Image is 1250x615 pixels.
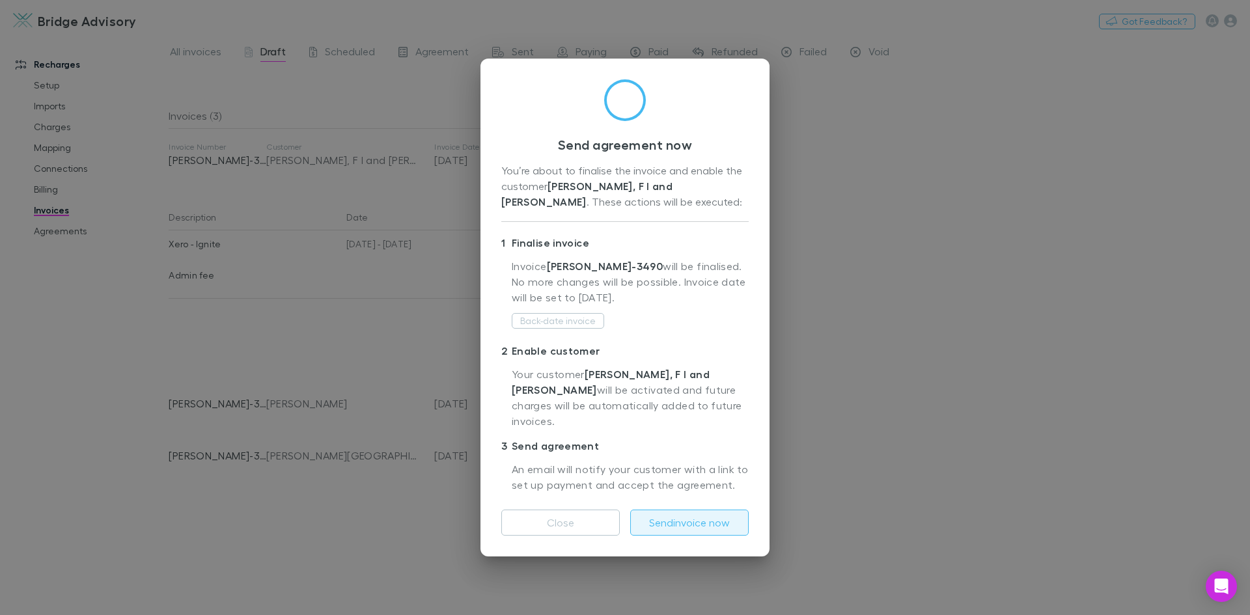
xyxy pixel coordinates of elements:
button: Back-date invoice [512,313,604,329]
strong: [PERSON_NAME], F I and [PERSON_NAME] [501,180,675,208]
div: 1 [501,235,512,251]
div: 2 [501,343,512,359]
strong: [PERSON_NAME], F I and [PERSON_NAME] [512,368,710,396]
p: Your customer will be activated and future charges will be automatically added to future invoices. [512,366,749,430]
p: Finalise invoice [501,232,749,253]
button: Sendinvoice now [630,510,749,536]
button: Close [501,510,620,536]
div: You’re about to finalise the invoice and enable the customer . These actions will be executed: [501,163,749,211]
p: An email will notify your customer with a link to set up payment and accept the agreement. [512,461,749,494]
div: Open Intercom Messenger [1206,571,1237,602]
p: Invoice will be finalised. No more changes will be possible. Invoice date will be set to [DATE] . [512,258,749,312]
p: Send agreement [501,435,749,456]
p: Enable customer [501,340,749,361]
div: 3 [501,438,512,454]
strong: [PERSON_NAME]-3490 [547,260,663,273]
h3: Send agreement now [501,137,749,152]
